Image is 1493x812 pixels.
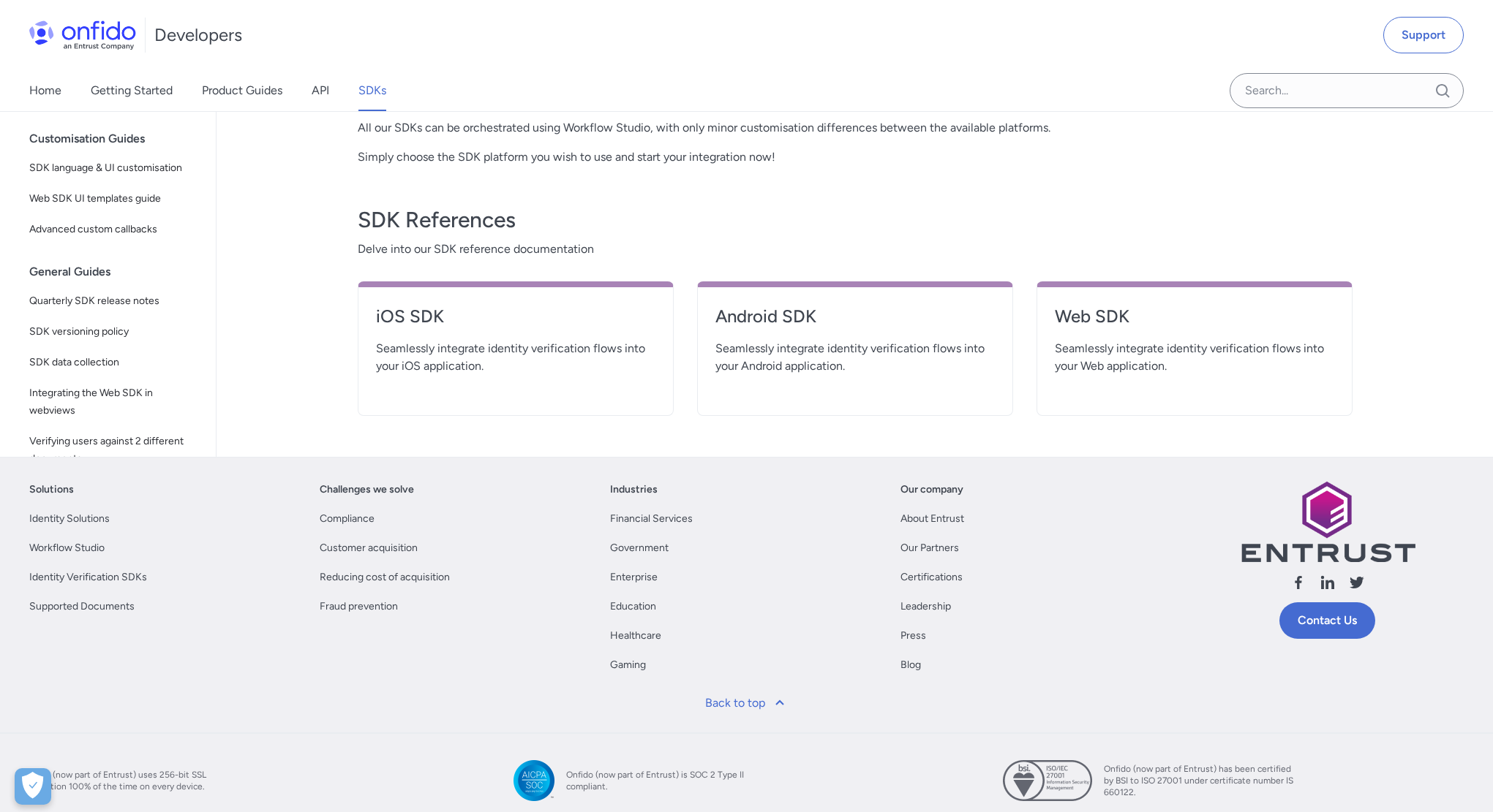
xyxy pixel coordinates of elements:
a: Compliance [320,510,375,528]
svg: Follow us X (Twitter) [1348,574,1366,591]
a: Gaming [610,656,646,674]
img: ISO 27001 certified [1003,760,1092,801]
a: SDKs [358,70,386,111]
a: Integrating the Web SDK in webviews [23,379,204,425]
a: Blog [900,656,921,674]
h4: iOS SDK [376,305,655,328]
img: Entrust logo [1240,481,1415,562]
span: SDK data collection [29,354,198,371]
a: Web SDK UI templates guide [23,184,204,213]
p: All our SDKs can be orchestrated using Workflow Studio, with only minor customisation differences... [358,119,1353,137]
a: Home [29,70,61,111]
a: SDK data collection [23,348,204,377]
a: SDK versioning policy [23,317,204,346]
span: Delve into our SDK reference documentation [358,240,1353,258]
div: Customisation Guides [29,124,210,153]
p: Simply choose the SDK platform you wish to use and start your integration now! [358,148,1353,166]
h4: Android SDK [715,305,995,328]
input: Onfido search input field [1230,73,1464,108]
a: Quarterly SDK release notes [23,287,204,316]
div: Cookie Preferences [15,768,51,805]
span: Integrating the Web SDK in webviews [29,384,198,420]
span: Onfido (now part of Entrust) is SOC 2 Type II compliant. [566,769,756,792]
a: Enterprise [610,569,658,586]
a: Web SDK [1055,305,1334,340]
a: API [312,70,329,111]
span: Seamlessly integrate identity verification flows into your Android application. [715,340,995,375]
a: Product Guides [202,70,282,111]
div: General Guides [29,257,210,287]
a: Contact Us [1279,602,1375,639]
a: Getting Started [91,70,173,111]
a: Government [610,539,669,557]
a: Identity Solutions [29,510,110,528]
img: SOC 2 Type II compliant [514,760,554,801]
a: SDK language & UI customisation [23,153,204,183]
img: Onfido Logo [29,20,136,50]
span: Onfido (now part of Entrust) has been certified by BSI to ISO 27001 under certificate number IS 6... [1104,763,1294,798]
a: Solutions [29,481,74,498]
a: Customer acquisition [320,539,418,557]
button: Open Preferences [15,768,51,805]
a: Supported Documents [29,598,135,615]
svg: Follow us facebook [1290,574,1307,591]
span: Verifying users against 2 different documents [29,433,198,468]
a: Leadership [900,598,951,615]
a: Back to top [696,686,797,721]
span: Seamlessly integrate identity verification flows into your iOS application. [376,340,655,375]
a: Follow us facebook [1290,574,1307,596]
span: SDK versioning policy [29,323,198,341]
a: Industries [610,481,658,498]
span: Quarterly SDK release notes [29,292,198,310]
svg: Follow us linkedin [1319,574,1336,591]
a: Education [610,598,656,615]
a: Fraud prevention [320,598,398,615]
h4: Web SDK [1055,305,1334,328]
span: Onfido (now part of Entrust) uses 256-bit SSL encryption 100% of the time on every device. [23,769,214,792]
a: Certifications [900,569,963,586]
a: Our company [900,481,963,498]
span: Seamlessly integrate identity verification flows into your Web application. [1055,340,1334,375]
a: Workflow Studio [29,539,105,557]
a: Identity Verification SDKs [29,569,147,586]
a: Financial Services [610,510,693,528]
a: Follow us linkedin [1319,574,1336,596]
a: Android SDK [715,305,995,340]
span: Advanced custom callbacks [29,221,198,238]
a: Verifying users against 2 different documents [23,427,204,474]
a: Press [900,627,926,645]
a: Challenges we solve [320,481,414,498]
a: Advanced custom callbacks [23,215,204,244]
a: Follow us X (Twitter) [1348,574,1366,596]
a: Our Partners [900,539,959,557]
a: Support [1383,17,1464,53]
a: About Entrust [900,510,964,528]
a: Reducing cost of acquisition [320,569,450,586]
h3: SDK References [358,205,1353,235]
a: iOS SDK [376,305,655,340]
span: Web SDK UI templates guide [29,190,198,208]
span: SDK language & UI customisation [29,159,198,177]
a: Healthcare [610,627,661,645]
h1: Developers [154,23,242,47]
